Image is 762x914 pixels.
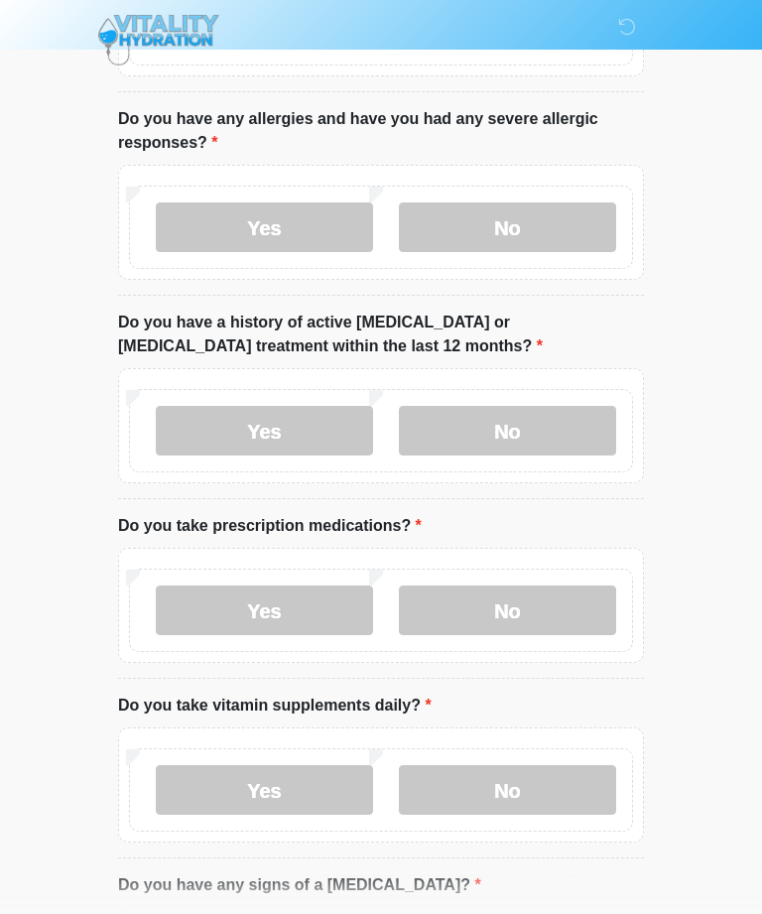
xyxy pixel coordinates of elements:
img: Vitality Hydration Logo [98,15,219,65]
label: No [399,586,616,635]
label: Do you have any signs of a [MEDICAL_DATA]? [118,873,481,897]
label: Yes [156,406,373,456]
label: No [399,202,616,252]
label: Yes [156,765,373,815]
label: Do you take prescription medications? [118,514,422,538]
label: Do you have a history of active [MEDICAL_DATA] or [MEDICAL_DATA] treatment within the last 12 mon... [118,311,644,358]
label: No [399,406,616,456]
label: Do you take vitamin supplements daily? [118,694,432,718]
label: No [399,765,616,815]
label: Yes [156,586,373,635]
label: Yes [156,202,373,252]
label: Do you have any allergies and have you had any severe allergic responses? [118,107,644,155]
